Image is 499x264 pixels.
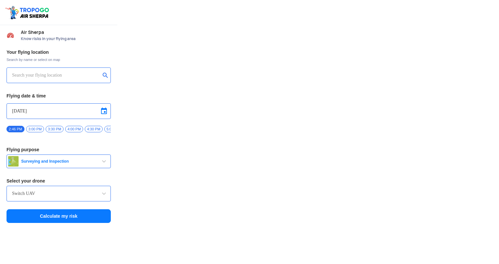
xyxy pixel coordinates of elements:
[12,71,100,79] input: Search your flying location
[8,156,19,167] img: survey.png
[7,179,111,183] h3: Select your drone
[104,126,122,132] span: 5:00 PM
[5,5,51,20] img: ic_tgdronemaps.svg
[21,30,111,35] span: Air Sherpa
[7,126,24,132] span: 2:46 PM
[85,126,103,132] span: 4:30 PM
[12,190,105,198] input: Search by name or Brand
[21,36,111,41] span: Know risks in your flying area
[7,94,111,98] h3: Flying date & time
[7,50,111,54] h3: Your flying location
[7,209,111,223] button: Calculate my risk
[46,126,64,132] span: 3:30 PM
[7,154,111,168] button: Surveying and Inspection
[26,126,44,132] span: 3:00 PM
[7,57,111,62] span: Search by name or select on map
[7,147,111,152] h3: Flying purpose
[65,126,83,132] span: 4:00 PM
[19,159,100,164] span: Surveying and Inspection
[7,31,14,39] img: Risk Scores
[12,107,105,115] input: Select Date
